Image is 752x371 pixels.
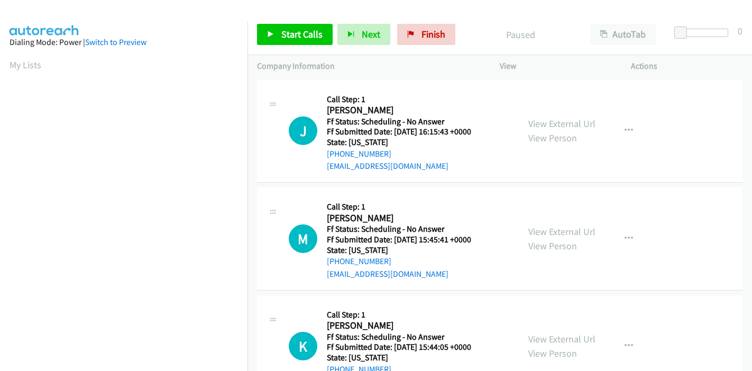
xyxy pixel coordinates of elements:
[590,24,656,45] button: AutoTab
[289,332,317,360] h1: K
[528,333,595,345] a: View External Url
[289,224,317,253] h1: M
[289,116,317,145] h1: J
[337,24,390,45] button: Next
[327,116,484,127] h5: Ff Status: Scheduling - No Answer
[528,347,577,359] a: View Person
[327,161,448,171] a: [EMAIL_ADDRESS][DOMAIN_NAME]
[327,94,484,105] h5: Call Step: 1
[397,24,455,45] a: Finish
[257,60,481,73] p: Company Information
[327,137,484,148] h5: State: [US_STATE]
[528,225,595,238] a: View External Url
[327,320,484,332] h2: [PERSON_NAME]
[289,224,317,253] div: The call is yet to be attempted
[327,256,391,266] a: [PHONE_NUMBER]
[631,60,743,73] p: Actions
[528,132,577,144] a: View Person
[327,342,484,352] h5: Ff Submitted Date: [DATE] 15:44:05 +0000
[327,149,391,159] a: [PHONE_NUMBER]
[327,269,448,279] a: [EMAIL_ADDRESS][DOMAIN_NAME]
[327,245,484,256] h5: State: [US_STATE]
[738,24,742,38] div: 0
[327,332,484,342] h5: Ff Status: Scheduling - No Answer
[327,126,484,137] h5: Ff Submitted Date: [DATE] 16:15:43 +0000
[327,212,484,224] h2: [PERSON_NAME]
[281,28,323,40] span: Start Calls
[500,60,612,73] p: View
[327,202,484,212] h5: Call Step: 1
[327,352,484,363] h5: State: [US_STATE]
[257,24,333,45] a: Start Calls
[362,28,380,40] span: Next
[327,310,484,320] h5: Call Step: 1
[528,117,595,130] a: View External Url
[289,332,317,360] div: The call is yet to be attempted
[289,116,317,145] div: The call is yet to be attempted
[10,59,41,71] a: My Lists
[528,240,577,252] a: View Person
[680,29,728,37] div: Delay between calls (in seconds)
[10,36,238,49] div: Dialing Mode: Power |
[327,104,484,116] h2: [PERSON_NAME]
[470,28,571,42] p: Paused
[327,224,484,234] h5: Ff Status: Scheduling - No Answer
[421,28,445,40] span: Finish
[85,37,146,47] a: Switch to Preview
[327,234,484,245] h5: Ff Submitted Date: [DATE] 15:45:41 +0000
